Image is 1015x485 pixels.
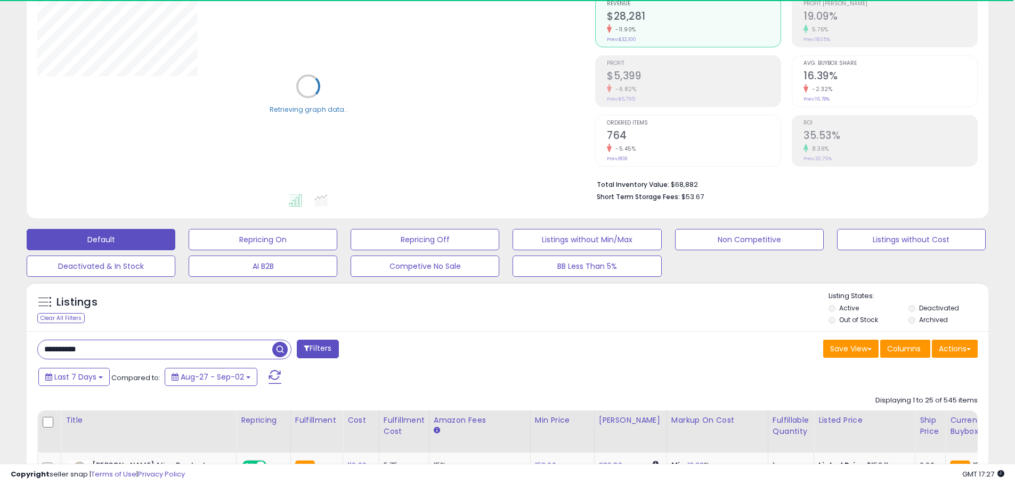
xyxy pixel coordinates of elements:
div: Current Buybox Price [950,415,1005,437]
small: Prev: $5,795 [607,96,635,102]
span: 2025-09-10 17:27 GMT [962,469,1004,479]
label: Archived [919,315,948,324]
div: Markup on Cost [671,415,764,426]
label: Out of Stock [839,315,878,324]
div: Repricing [241,415,286,426]
div: Clear All Filters [37,313,85,323]
span: Avg. Buybox Share [803,61,977,67]
p: Listing States: [829,291,988,301]
div: [PERSON_NAME] [599,415,662,426]
button: Listings without Cost [837,229,986,250]
button: BB Less Than 5% [513,256,661,277]
small: 5.76% [808,26,829,34]
span: Ordered Items [607,120,781,126]
div: seller snap | | [11,470,185,480]
button: Aug-27 - Sep-02 [165,368,257,386]
span: Last 7 Days [54,372,96,382]
small: -5.45% [612,145,636,153]
span: $53.67 [681,192,704,202]
button: AI B2B [189,256,337,277]
button: Filters [297,340,338,358]
span: Revenue [607,1,781,7]
span: ROI [803,120,977,126]
small: Prev: $32,100 [607,36,636,43]
th: The percentage added to the cost of goods (COGS) that forms the calculator for Min & Max prices. [667,410,768,453]
div: Displaying 1 to 25 of 545 items [875,396,978,406]
span: Aug-27 - Sep-02 [181,372,244,382]
div: Listed Price [818,415,911,426]
button: Columns [880,340,930,358]
button: Actions [932,340,978,358]
small: -11.90% [612,26,636,34]
a: Privacy Policy [138,469,185,479]
button: Non Competitive [675,229,824,250]
div: Fulfillment [295,415,338,426]
span: Profit [PERSON_NAME] [803,1,977,7]
small: Prev: 16.78% [803,96,830,102]
h2: 764 [607,129,781,144]
button: Deactivated & In Stock [27,256,175,277]
div: Fulfillment Cost [384,415,425,437]
small: -2.32% [808,85,832,93]
button: Repricing Off [351,229,499,250]
small: Prev: 808 [607,155,627,162]
div: Fulfillable Quantity [773,415,809,437]
b: Total Inventory Value: [597,180,669,189]
h5: Listings [56,295,98,310]
small: Amazon Fees. [434,426,440,435]
strong: Copyright [11,469,50,479]
button: Default [27,229,175,250]
div: Amazon Fees [434,415,526,426]
button: Last 7 Days [38,368,110,386]
div: Title [66,415,232,426]
div: Cost [347,415,375,426]
small: Prev: 32.79% [803,155,832,162]
h2: 16.39% [803,70,977,84]
b: Short Term Storage Fees: [597,192,680,201]
span: Compared to: [111,373,160,383]
small: -6.82% [612,85,636,93]
h2: $28,281 [607,10,781,24]
button: Competive No Sale [351,256,499,277]
label: Deactivated [919,303,959,313]
span: Profit [607,61,781,67]
small: Prev: 18.05% [803,36,830,43]
button: Listings without Min/Max [513,229,661,250]
button: Save View [823,340,879,358]
div: Min Price [535,415,590,426]
div: Retrieving graph data.. [270,104,347,114]
h2: 19.09% [803,10,977,24]
h2: 35.53% [803,129,977,144]
button: Repricing On [189,229,337,250]
li: $68,882 [597,177,970,190]
div: Ship Price [920,415,941,437]
small: 8.36% [808,145,829,153]
span: Columns [887,343,921,354]
label: Active [839,303,859,313]
h2: $5,399 [607,70,781,84]
a: Terms of Use [91,469,136,479]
